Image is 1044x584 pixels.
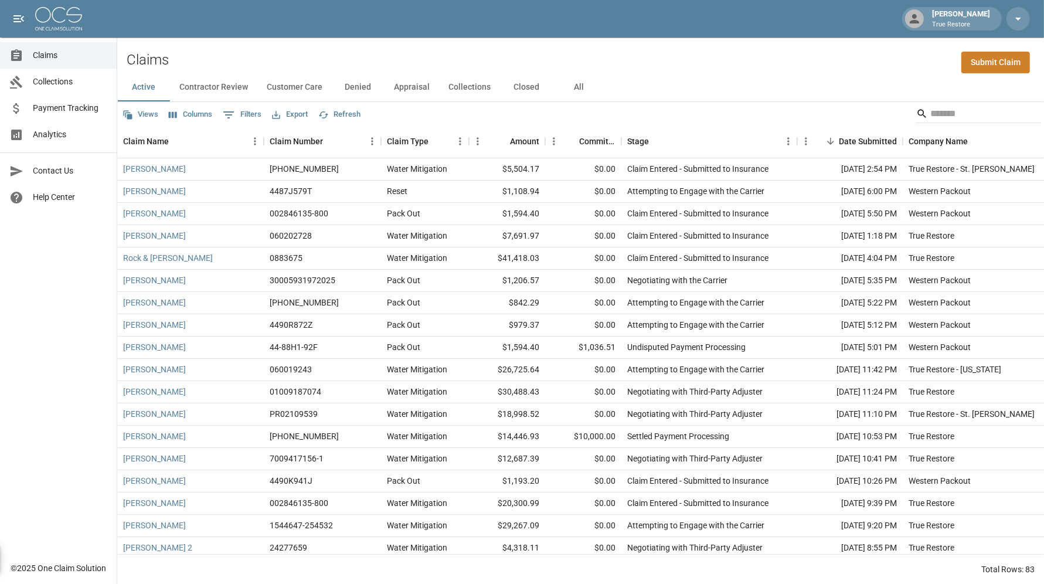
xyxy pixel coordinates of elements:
div: Pack Out [387,274,420,286]
button: Menu [545,133,563,150]
div: Water Mitigation [387,364,447,375]
div: Negotiating with Third-Party Adjuster [627,408,763,420]
div: Claim Entered - Submitted to Insurance [627,230,768,242]
div: 4487J579T [270,185,312,197]
a: [PERSON_NAME] [123,364,186,375]
div: $1,193.20 [469,470,545,493]
div: Company Name [909,125,968,158]
div: Stage [621,125,797,158]
div: Total Rows: 83 [981,563,1035,575]
div: True Restore [909,386,954,398]
button: Sort [323,133,339,150]
div: Water Mitigation [387,230,447,242]
div: True Restore [909,252,954,264]
button: Sort [822,133,839,150]
div: Western Packout [909,297,971,308]
div: 30005931972025 [270,274,335,286]
div: 4490K941J [270,475,312,487]
div: Pack Out [387,208,420,219]
button: Views [120,106,161,124]
div: Western Packout [909,319,971,331]
button: Contractor Review [170,73,257,101]
div: Committed Amount [579,125,615,158]
div: True Restore [909,542,954,554]
div: True Restore [909,430,954,442]
div: $1,594.40 [469,203,545,225]
button: Menu [797,133,815,150]
button: Active [117,73,170,101]
div: $12,687.39 [469,448,545,470]
a: [PERSON_NAME] [123,208,186,219]
div: Negotiating with Third-Party Adjuster [627,453,763,464]
div: dynamic tabs [117,73,1044,101]
div: True Restore - Idaho [909,364,1001,375]
div: 060202728 [270,230,312,242]
button: Closed [500,73,553,101]
div: [DATE] 5:50 PM [797,203,903,225]
button: Sort [563,133,579,150]
div: Claim Entered - Submitted to Insurance [627,497,768,509]
div: Water Mitigation [387,520,447,531]
div: Attempting to Engage with the Carrier [627,520,764,531]
a: [PERSON_NAME] [123,341,186,353]
a: [PERSON_NAME] [123,408,186,420]
div: True Restore - St. George [909,163,1035,175]
div: PR02109539 [270,408,318,420]
div: $979.37 [469,314,545,337]
div: Pack Out [387,341,420,353]
a: [PERSON_NAME] [123,274,186,286]
div: 300-0489067-2025 [270,430,339,442]
button: Collections [439,73,500,101]
div: Claim Type [387,125,429,158]
div: [DATE] 11:42 PM [797,359,903,381]
div: Claim Name [123,125,169,158]
div: 4490R872Z [270,319,312,331]
div: Water Mitigation [387,163,447,175]
div: $0.00 [545,292,621,314]
span: Help Center [33,191,107,203]
div: Claim Number [264,125,381,158]
div: © 2025 One Claim Solution [11,562,106,574]
span: Collections [33,76,107,88]
div: True Restore - St. George [909,408,1035,420]
div: Pack Out [387,297,420,308]
div: $1,594.40 [469,337,545,359]
div: $7,691.97 [469,225,545,247]
div: Attempting to Engage with the Carrier [627,297,764,308]
div: $0.00 [545,515,621,537]
div: 01-009-275934 [270,297,339,308]
div: True Restore [909,453,954,464]
div: [DATE] 5:01 PM [797,337,903,359]
div: $20,300.99 [469,493,545,515]
button: Menu [363,133,381,150]
div: $5,504.17 [469,158,545,181]
div: Water Mitigation [387,497,447,509]
div: 01-009-302289 [270,163,339,175]
div: $0.00 [545,493,621,515]
a: [PERSON_NAME] [123,475,186,487]
div: [DATE] 1:18 PM [797,225,903,247]
a: [PERSON_NAME] [123,453,186,464]
div: 0883675 [270,252,302,264]
div: $4,318.11 [469,537,545,559]
div: $1,206.57 [469,270,545,292]
div: [DATE] 11:10 PM [797,403,903,426]
div: $1,036.51 [545,337,621,359]
span: Analytics [33,128,107,141]
div: Water Mitigation [387,386,447,398]
button: Refresh [315,106,363,124]
button: Sort [494,133,510,150]
div: $0.00 [545,537,621,559]
div: [DATE] 10:41 PM [797,448,903,470]
div: $0.00 [545,181,621,203]
button: Customer Care [257,73,332,101]
a: [PERSON_NAME] [123,386,186,398]
div: Water Mitigation [387,542,447,554]
a: [PERSON_NAME] [123,319,186,331]
div: Claim Name [117,125,264,158]
div: Date Submitted [797,125,903,158]
a: Rock & [PERSON_NAME] [123,252,213,264]
div: Committed Amount [545,125,621,158]
div: [DATE] 8:55 PM [797,537,903,559]
button: Select columns [166,106,215,124]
